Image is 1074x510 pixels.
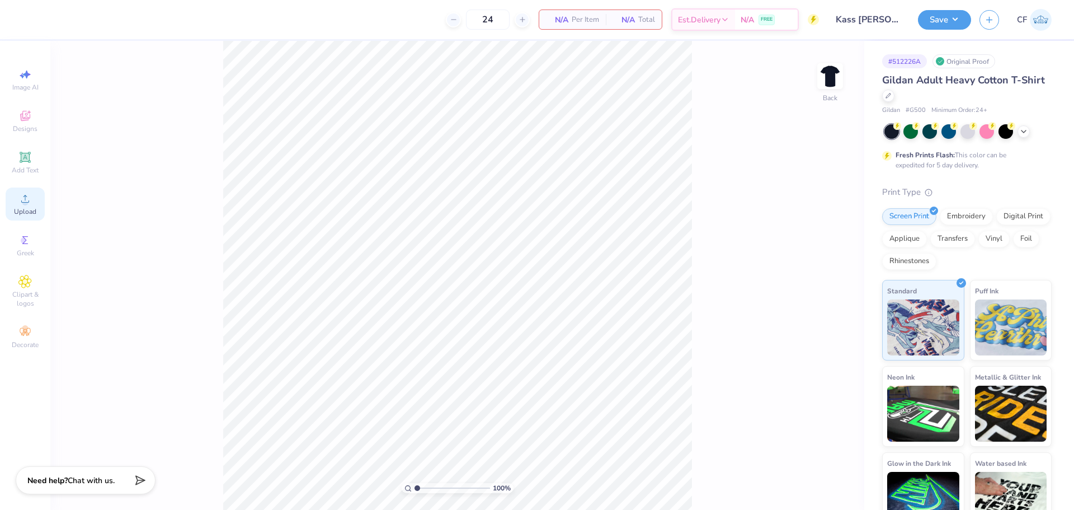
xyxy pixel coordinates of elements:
span: Standard [887,285,917,297]
div: Screen Print [882,208,936,225]
img: Neon Ink [887,386,959,442]
span: Metallic & Glitter Ink [975,371,1041,383]
strong: Fresh Prints Flash: [896,151,955,160]
span: Greek [17,249,34,258]
span: 100 % [493,483,511,493]
a: CF [1017,9,1052,31]
div: Print Type [882,186,1052,199]
div: Original Proof [932,54,995,68]
span: CF [1017,13,1027,26]
span: Total [638,14,655,26]
span: Decorate [12,340,39,349]
div: Foil [1013,231,1039,247]
img: Puff Ink [975,300,1047,355]
span: Upload [14,207,36,216]
input: – – [466,10,510,30]
span: N/A [546,14,568,26]
div: Vinyl [978,231,1010,247]
span: Puff Ink [975,285,998,297]
img: Standard [887,300,959,355]
span: FREE [761,16,772,24]
span: Gildan [882,106,900,115]
input: Untitled Design [827,8,910,31]
div: Applique [882,231,927,247]
span: Est. Delivery [678,14,720,26]
div: Digital Print [996,208,1051,225]
button: Save [918,10,971,30]
strong: Need help? [27,475,68,486]
span: Water based Ink [975,457,1026,469]
span: N/A [613,14,635,26]
div: Rhinestones [882,253,936,270]
span: N/A [741,14,754,26]
span: Minimum Order: 24 + [931,106,987,115]
span: Clipart & logos [6,290,45,308]
div: Embroidery [940,208,993,225]
span: # G500 [906,106,926,115]
span: Add Text [12,166,39,175]
span: Designs [13,124,37,133]
img: Back [819,65,841,87]
div: # 512226A [882,54,927,68]
img: Metallic & Glitter Ink [975,386,1047,442]
span: Image AI [12,83,39,92]
span: Glow in the Dark Ink [887,457,951,469]
span: Chat with us. [68,475,115,486]
span: Gildan Adult Heavy Cotton T-Shirt [882,73,1045,87]
span: Neon Ink [887,371,915,383]
img: Cholo Fernandez [1030,9,1052,31]
span: Per Item [572,14,599,26]
div: This color can be expedited for 5 day delivery. [896,150,1033,170]
div: Transfers [930,231,975,247]
div: Back [823,93,837,103]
